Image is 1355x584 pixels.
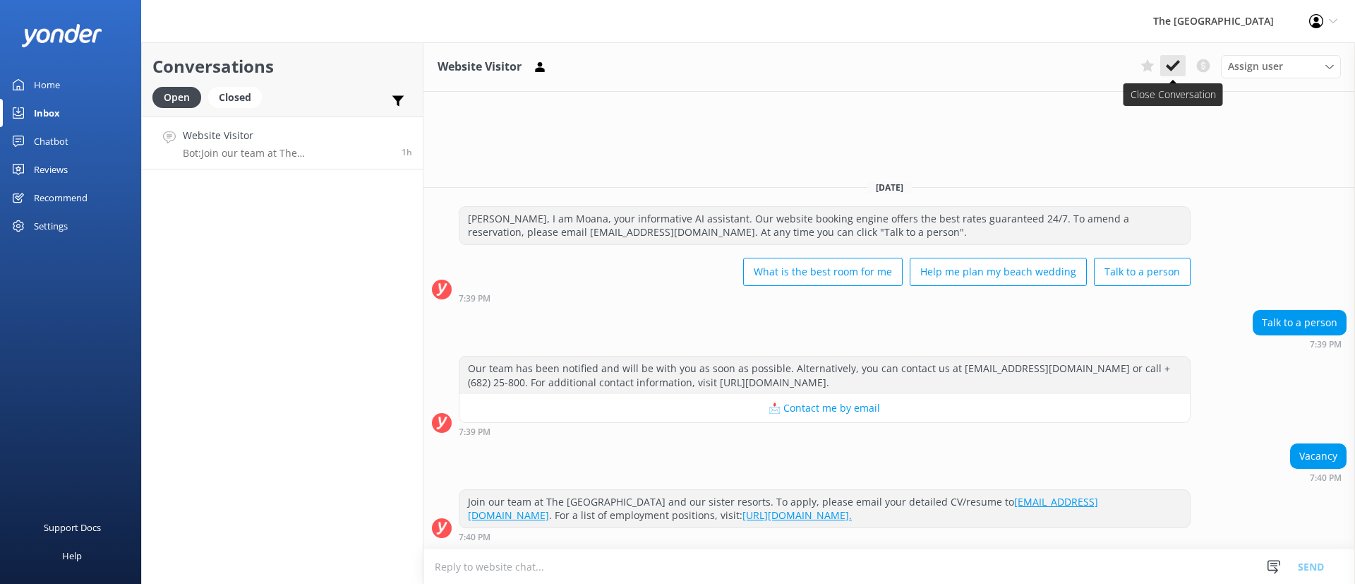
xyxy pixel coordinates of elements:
[459,207,1190,244] div: [PERSON_NAME], I am Moana, your informative AI assistant. Our website booking engine offers the b...
[34,212,68,240] div: Settings
[459,428,490,436] strong: 7:39 PM
[1253,339,1347,349] div: Oct 13 2025 07:39pm (UTC -10:00) Pacific/Honolulu
[34,127,68,155] div: Chatbot
[183,128,391,143] h4: Website Visitor
[208,89,269,105] a: Closed
[459,490,1190,528] div: Join our team at The [GEOGRAPHIC_DATA] and our sister resorts. To apply, please email your detail...
[459,533,490,542] strong: 7:40 PM
[459,532,1191,542] div: Oct 13 2025 07:40pm (UTC -10:00) Pacific/Honolulu
[34,184,88,212] div: Recommend
[152,89,208,105] a: Open
[34,155,68,184] div: Reviews
[459,357,1190,394] div: Our team has been notified and will be with you as soon as possible. Alternatively, you can conta...
[459,394,1190,422] button: 📩 Contact me by email
[910,258,1087,286] button: Help me plan my beach wedding
[152,87,201,108] div: Open
[743,258,903,286] button: What is the best room for me
[1310,474,1342,482] strong: 7:40 PM
[459,427,1191,436] div: Oct 13 2025 07:39pm (UTC -10:00) Pacific/Honolulu
[44,513,101,542] div: Support Docs
[183,147,391,160] p: Bot: Join our team at The [GEOGRAPHIC_DATA] and our sister resorts. To apply, please email your d...
[1310,340,1342,349] strong: 7:39 PM
[142,117,423,169] a: Website VisitorBot:Join our team at The [GEOGRAPHIC_DATA] and our sister resorts. To apply, pleas...
[438,58,522,76] h3: Website Visitor
[62,542,82,570] div: Help
[1221,55,1341,78] div: Assign User
[1290,472,1347,482] div: Oct 13 2025 07:40pm (UTC -10:00) Pacific/Honolulu
[1228,59,1283,74] span: Assign user
[402,146,412,158] span: Oct 13 2025 07:40pm (UTC -10:00) Pacific/Honolulu
[21,24,102,47] img: yonder-white-logo.png
[459,293,1191,303] div: Oct 13 2025 07:39pm (UTC -10:00) Pacific/Honolulu
[1094,258,1191,286] button: Talk to a person
[34,99,60,127] div: Inbox
[152,53,412,80] h2: Conversations
[459,294,490,303] strong: 7:39 PM
[208,87,262,108] div: Closed
[867,181,912,193] span: [DATE]
[742,508,852,522] a: [URL][DOMAIN_NAME].
[468,495,1098,523] a: [EMAIL_ADDRESS][DOMAIN_NAME]
[1253,311,1346,335] div: Talk to a person
[1291,444,1346,468] div: Vacancy
[34,71,60,99] div: Home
